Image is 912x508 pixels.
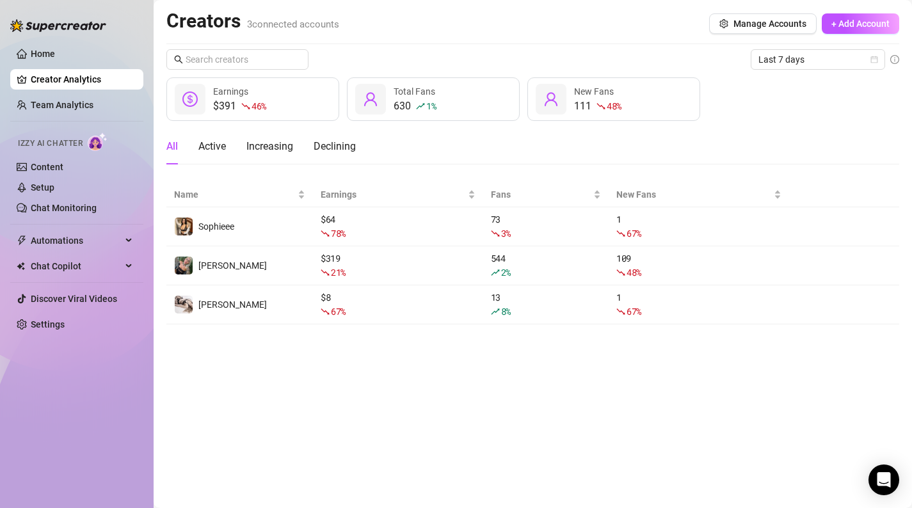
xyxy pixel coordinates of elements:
img: Sophieee [175,218,193,235]
a: Team Analytics [31,100,93,110]
div: Declining [314,139,356,154]
span: setting [719,19,728,28]
span: Manage Accounts [733,19,806,29]
span: Chat Copilot [31,256,122,276]
button: Manage Accounts [709,13,817,34]
span: calendar [870,56,878,63]
span: [PERSON_NAME] [198,260,267,271]
span: 67 % [627,227,641,239]
span: 67 % [627,305,641,317]
th: Earnings [313,182,483,207]
span: Sophieee [198,221,234,232]
span: fall [616,229,625,238]
input: Search creators [186,52,291,67]
span: thunderbolt [17,235,27,246]
div: $391 [213,99,266,114]
span: Earnings [321,187,465,202]
span: New Fans [574,86,614,97]
span: 67 % [331,305,346,317]
span: Fans [491,187,591,202]
span: 3 connected accounts [247,19,339,30]
span: 48 % [627,266,641,278]
span: 21 % [331,266,346,278]
div: 109 [616,251,781,280]
span: info-circle [890,55,899,64]
a: Settings [31,319,65,329]
div: Open Intercom Messenger [868,464,899,495]
a: Content [31,162,63,172]
a: Home [31,49,55,59]
div: $ 8 [321,290,476,319]
a: Discover Viral Videos [31,294,117,304]
span: 3 % [501,227,511,239]
span: user [363,91,378,107]
span: 2 % [501,266,511,278]
span: rise [416,102,425,111]
span: Izzy AI Chatter [18,138,83,150]
img: Sophie [175,257,193,274]
span: rise [491,268,500,277]
th: Name [166,182,313,207]
div: $ 319 [321,251,476,280]
span: 48 % [607,100,621,112]
div: Increasing [246,139,293,154]
div: 630 [394,99,436,114]
div: 1 [616,212,781,241]
span: dollar-circle [182,91,198,107]
span: fall [596,102,605,111]
img: Chat Copilot [17,262,25,271]
img: Jessica [175,296,193,314]
span: rise [491,307,500,316]
div: Active [198,139,226,154]
div: 13 [491,290,601,319]
span: Total Fans [394,86,435,97]
th: New Fans [609,182,789,207]
span: search [174,55,183,64]
div: $ 64 [321,212,476,241]
img: logo-BBDzfeDw.svg [10,19,106,32]
span: fall [321,229,330,238]
span: Earnings [213,86,248,97]
span: 78 % [331,227,346,239]
span: fall [321,307,330,316]
span: fall [321,268,330,277]
span: fall [241,102,250,111]
span: fall [616,268,625,277]
span: user [543,91,559,107]
th: Fans [483,182,609,207]
a: Chat Monitoring [31,203,97,213]
div: All [166,139,178,154]
span: Last 7 days [758,50,877,69]
span: [PERSON_NAME] [198,299,267,310]
div: 111 [574,99,621,114]
div: 544 [491,251,601,280]
div: 73 [491,212,601,241]
h2: Creators [166,9,339,33]
img: AI Chatter [88,132,108,151]
span: fall [491,229,500,238]
span: 8 % [501,305,511,317]
span: 1 % [426,100,436,112]
button: + Add Account [822,13,899,34]
span: 46 % [252,100,266,112]
span: fall [616,307,625,316]
span: Automations [31,230,122,251]
div: 1 [616,290,781,319]
span: Name [174,187,295,202]
span: + Add Account [831,19,890,29]
span: New Fans [616,187,771,202]
a: Setup [31,182,54,193]
a: Creator Analytics [31,69,133,90]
